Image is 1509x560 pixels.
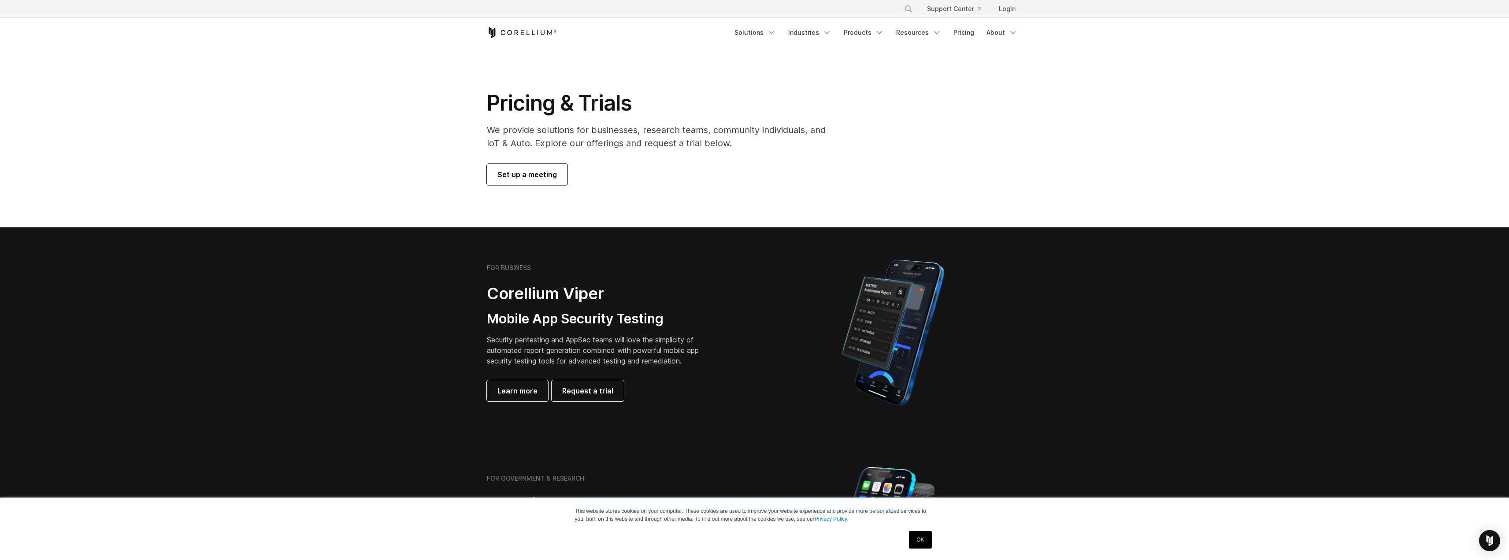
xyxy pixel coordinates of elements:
[827,256,959,410] img: Corellium MATRIX automated report on iPhone showing app vulnerability test results across securit...
[487,90,838,116] h1: Pricing & Trials
[487,284,712,304] h2: Corellium Viper
[948,25,979,41] a: Pricing
[487,334,712,366] p: Security pentesting and AppSec teams will love the simplicity of automated report generation comb...
[487,123,838,150] p: We provide solutions for businesses, research teams, community individuals, and IoT & Auto. Explo...
[909,531,931,549] a: OK
[838,25,889,41] a: Products
[894,1,1023,17] div: Navigation Menu
[487,311,712,327] h3: Mobile App Security Testing
[729,25,1023,41] div: Navigation Menu
[487,475,584,482] h6: FOR GOVERNMENT & RESEARCH
[487,27,557,38] a: Corellium Home
[487,380,548,401] a: Learn more
[920,1,988,17] a: Support Center
[487,264,531,272] h6: FOR BUSINESS
[497,386,538,396] span: Learn more
[575,507,934,523] p: This website stores cookies on your computer. These cookies are used to improve your website expe...
[1479,530,1500,551] div: Open Intercom Messenger
[891,25,946,41] a: Resources
[815,516,849,522] a: Privacy Policy.
[487,494,734,514] h2: Corellium Falcon
[552,380,624,401] a: Request a trial
[729,25,781,41] a: Solutions
[562,386,613,396] span: Request a trial
[487,164,567,185] a: Set up a meeting
[497,169,557,180] span: Set up a meeting
[992,1,1023,17] a: Login
[981,25,1023,41] a: About
[783,25,837,41] a: Industries
[901,1,916,17] button: Search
